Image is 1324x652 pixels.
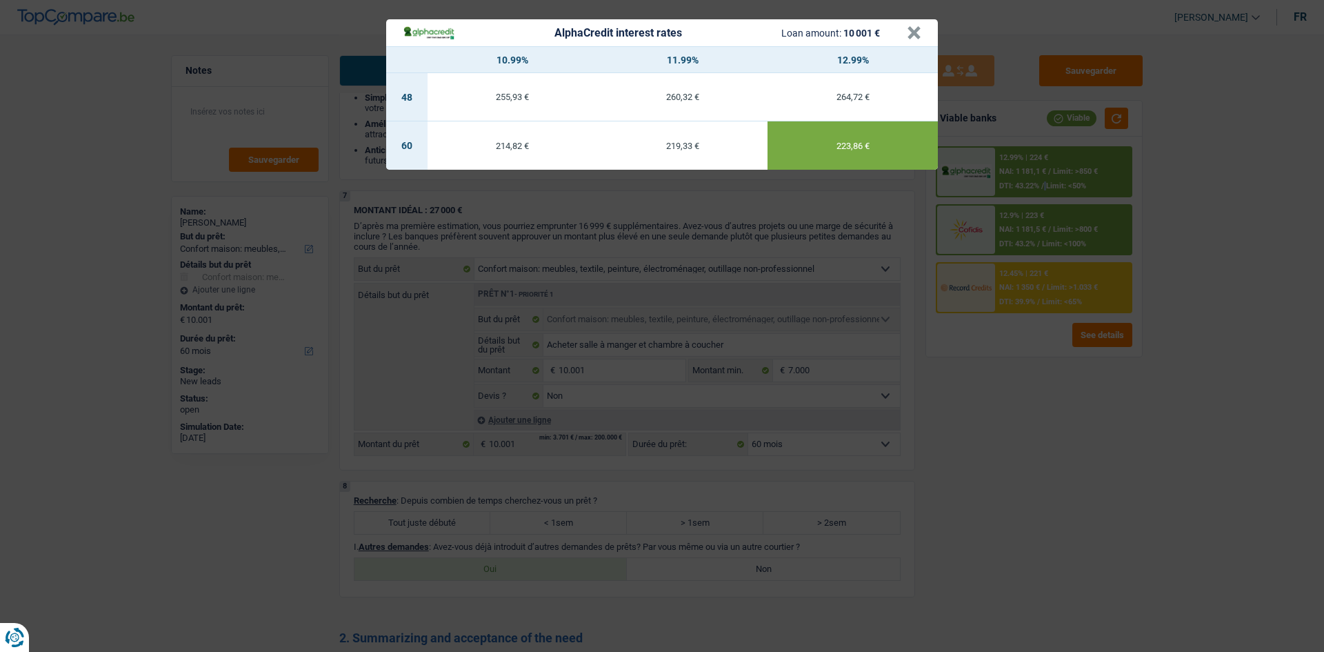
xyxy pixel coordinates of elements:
[386,73,428,121] td: 48
[554,28,682,39] div: AlphaCredit interest rates
[428,92,598,101] div: 255,93 €
[781,28,841,39] span: Loan amount:
[598,92,768,101] div: 260,32 €
[403,25,455,41] img: AlphaCredit
[768,47,938,73] th: 12.99%
[768,92,938,101] div: 264,72 €
[843,28,880,39] span: 10 001 €
[598,141,768,150] div: 219,33 €
[768,141,938,150] div: 223,86 €
[598,47,768,73] th: 11.99%
[428,141,598,150] div: 214,82 €
[428,47,598,73] th: 10.99%
[907,26,921,40] button: ×
[386,121,428,170] td: 60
